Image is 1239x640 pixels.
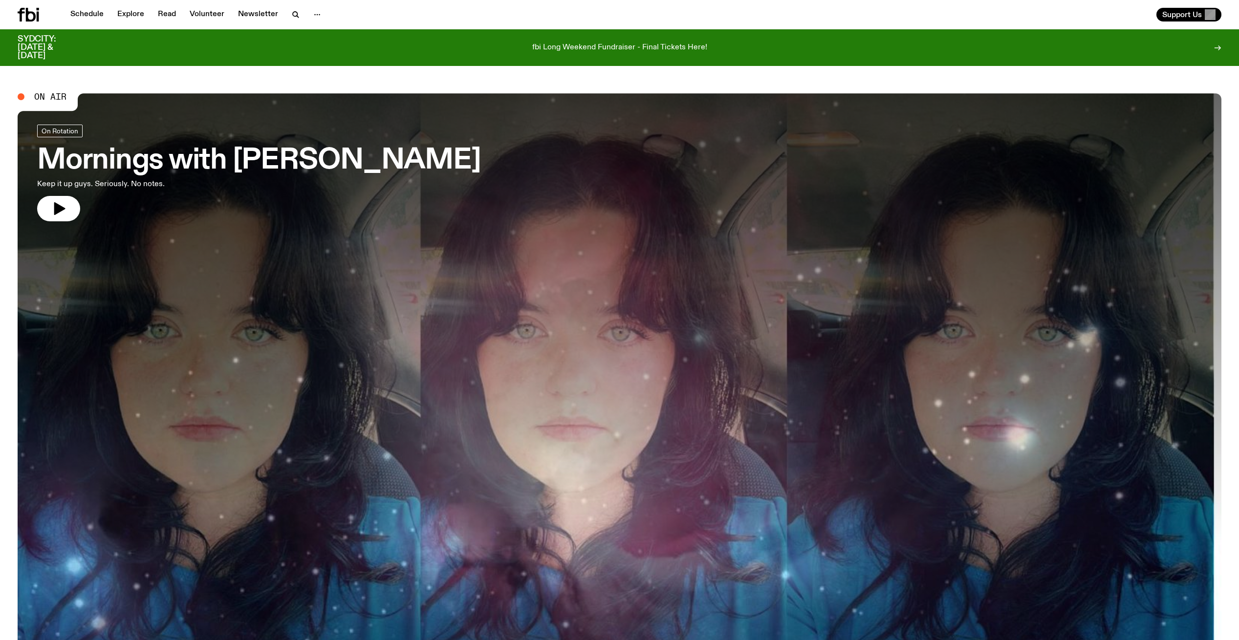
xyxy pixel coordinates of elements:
[184,8,230,21] a: Volunteer
[111,8,150,21] a: Explore
[37,125,83,137] a: On Rotation
[18,35,80,60] h3: SYDCITY: [DATE] & [DATE]
[152,8,182,21] a: Read
[42,128,78,135] span: On Rotation
[37,178,287,190] p: Keep it up guys. Seriously. No notes.
[1156,8,1221,21] button: Support Us
[65,8,109,21] a: Schedule
[532,43,707,52] p: fbi Long Weekend Fundraiser - Final Tickets Here!
[232,8,284,21] a: Newsletter
[34,92,66,101] span: On Air
[37,147,481,174] h3: Mornings with [PERSON_NAME]
[37,125,481,221] a: Mornings with [PERSON_NAME]Keep it up guys. Seriously. No notes.
[1162,10,1202,19] span: Support Us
